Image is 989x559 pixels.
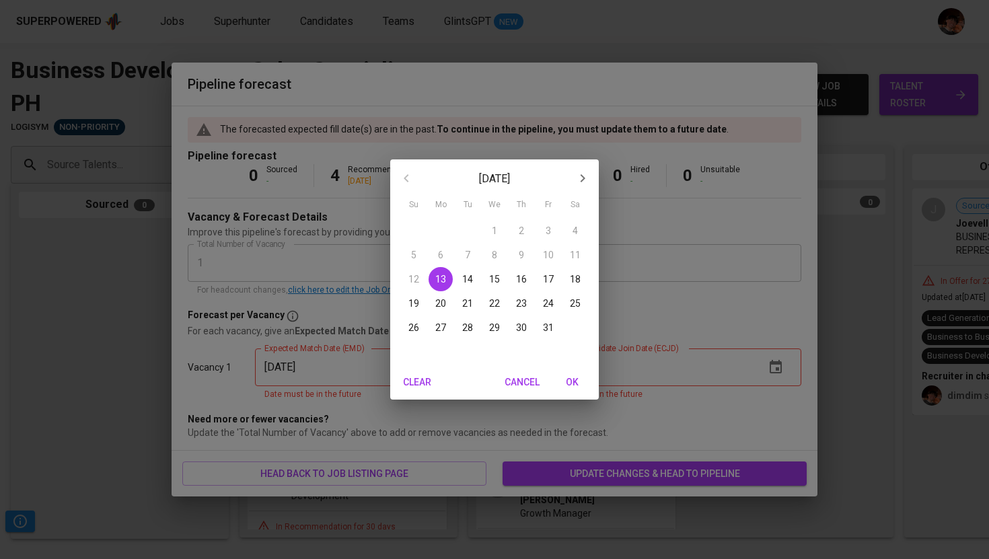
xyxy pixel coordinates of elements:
button: 25 [563,291,587,315]
button: 29 [482,315,507,340]
button: 18 [563,267,587,291]
button: Clear [396,370,439,395]
span: Th [509,198,534,212]
button: 20 [429,291,453,315]
p: 13 [435,272,446,286]
button: 27 [429,315,453,340]
span: Sa [563,198,587,212]
p: 18 [570,272,581,286]
p: 23 [516,297,527,310]
button: 21 [455,291,480,315]
span: Su [402,198,426,212]
button: OK [550,370,593,395]
span: We [482,198,507,212]
button: 26 [402,315,426,340]
span: OK [556,374,588,391]
p: 21 [462,297,473,310]
p: 27 [435,321,446,334]
span: Cancel [505,374,540,391]
p: 28 [462,321,473,334]
button: 15 [482,267,507,291]
button: Cancel [499,370,545,395]
p: 31 [543,321,554,334]
button: 14 [455,267,480,291]
p: 16 [516,272,527,286]
span: Mo [429,198,453,212]
p: 24 [543,297,554,310]
button: 24 [536,291,560,315]
span: Tu [455,198,480,212]
p: 29 [489,321,500,334]
button: 13 [429,267,453,291]
button: 30 [509,315,534,340]
button: 19 [402,291,426,315]
p: 25 [570,297,581,310]
button: 31 [536,315,560,340]
p: 15 [489,272,500,286]
button: 16 [509,267,534,291]
button: 28 [455,315,480,340]
p: 30 [516,321,527,334]
button: 23 [509,291,534,315]
button: 17 [536,267,560,291]
span: Fr [536,198,560,212]
button: 22 [482,291,507,315]
p: 17 [543,272,554,286]
p: 19 [408,297,419,310]
p: 22 [489,297,500,310]
p: 14 [462,272,473,286]
p: 20 [435,297,446,310]
p: [DATE] [423,171,566,187]
p: 26 [408,321,419,334]
span: Clear [401,374,433,391]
